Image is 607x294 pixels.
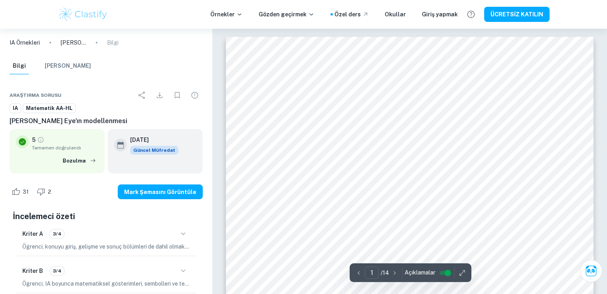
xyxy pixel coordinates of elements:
div: Beğenmemek [35,185,55,198]
font: 2 [48,189,51,195]
div: Sorun bildir [187,87,203,103]
font: Okullar [385,11,406,18]
div: Bu örnek, mevcut müfredata dayanmaktadır. Ders çalışmanızı yazarken ilham/fikir almak için bu örn... [130,146,178,155]
font: Açıklamalar [404,269,435,276]
font: Bilgi [107,39,119,46]
font: 14 [382,270,389,276]
font: Gözden geçirmek [259,11,306,18]
font: 3/4 [53,231,61,237]
font: [PERSON_NAME] Eye'ın modellenmesi [10,117,127,125]
button: Bozulma [61,155,98,167]
font: Matematik AA-HL [26,105,73,111]
font: [PERSON_NAME] [45,63,91,69]
font: Güncel Müfredat [133,147,175,153]
font: Örnekleri [16,39,40,46]
button: Yardım ve Geri Bildirim [464,8,478,21]
a: Giriş yapmak [422,10,458,19]
font: Özel ders [334,11,361,18]
button: Clai'ye sor [580,260,602,282]
font: Kriter B [22,268,43,274]
div: Beğenmek [10,185,33,198]
font: Mark Şemasını Görüntüle [124,189,196,195]
a: Özel ders [334,10,369,19]
font: Bilgi [13,63,26,69]
a: Sınıf tamamen doğrulandı [37,136,44,143]
font: Araştırma sorusu [10,92,61,98]
font: Bozulma [63,157,86,163]
font: 31 [23,189,29,195]
font: Tamamen doğrulandı [32,145,81,151]
font: IA [13,105,18,111]
a: IA Örnekleri [10,38,40,47]
font: Giriş yapmak [422,11,458,18]
div: Yer imi [169,87,185,103]
font: 5 [32,137,36,143]
font: 3/4 [53,268,61,274]
font: IA [10,39,15,46]
button: Mark Şemasını Görüntüle [118,184,203,199]
a: IA [10,103,21,113]
font: İncelemeci özeti [13,212,75,221]
font: Kriter A [22,231,43,237]
div: İndirmek [152,87,168,103]
font: ÜCRETSİZ KATILIN [490,12,543,18]
img: Clastify logosu [58,6,109,22]
font: [PERSON_NAME] Eye'ın modellenmesi [61,39,159,46]
font: [DATE] [130,137,149,143]
div: Paylaşmak [134,87,150,103]
font: Örnekler [210,11,235,18]
a: Okullar [385,10,406,19]
font: / [380,270,382,276]
a: Matematik AA-HL [23,103,76,113]
button: ÜCRETSİZ KATILIN [484,7,550,22]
